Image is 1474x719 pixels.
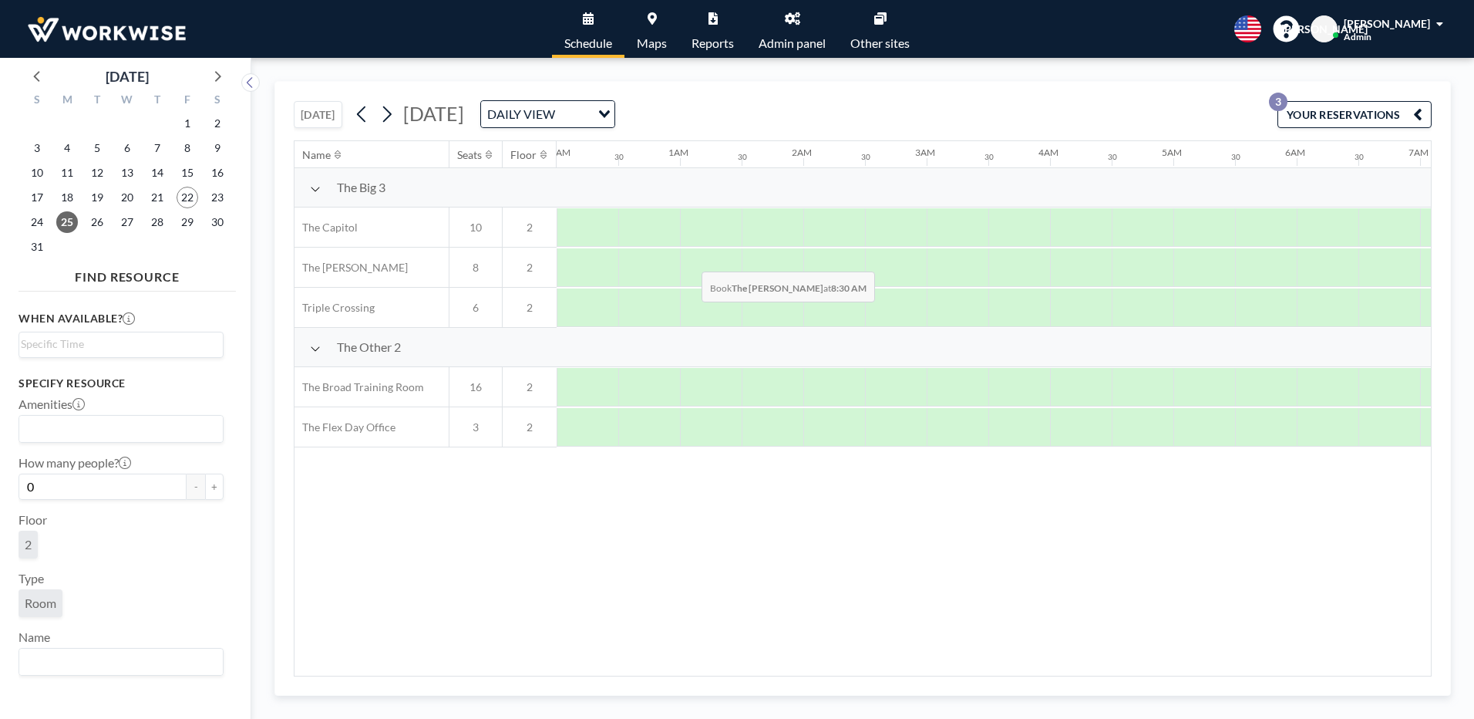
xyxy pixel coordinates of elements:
span: Wednesday, August 6, 2025 [116,137,138,159]
span: [DATE] [403,102,464,125]
div: 3AM [915,147,935,158]
div: 1AM [668,147,688,158]
div: W [113,91,143,111]
span: Schedule [564,37,612,49]
span: Saturday, August 16, 2025 [207,162,228,184]
span: Thursday, August 7, 2025 [146,137,168,159]
div: Seats [457,148,482,162]
label: Name [19,630,50,645]
div: [DATE] [106,66,149,87]
span: 16 [449,380,502,394]
span: Admin panel [759,37,826,49]
div: 7AM [1408,147,1429,158]
button: [DATE] [294,101,342,128]
span: Friday, August 8, 2025 [177,137,198,159]
b: The [PERSON_NAME] [732,282,823,294]
img: organization-logo [25,14,189,45]
span: Book at [702,272,875,302]
button: YOUR RESERVATIONS3 [1277,101,1432,128]
span: Admin [1344,31,1371,42]
span: The Broad Training Room [294,380,424,394]
div: Search for option [19,416,223,442]
span: The Big 3 [337,180,385,195]
span: Tuesday, August 5, 2025 [86,137,108,159]
input: Search for option [21,652,214,672]
div: Search for option [19,332,223,356]
span: Room [25,596,56,611]
span: Friday, August 22, 2025 [177,187,198,208]
span: Thursday, August 14, 2025 [146,162,168,184]
span: Other sites [850,37,910,49]
span: 2 [503,261,557,275]
span: The Other 2 [337,339,401,355]
span: The Capitol [294,221,358,235]
div: 30 [861,152,870,162]
div: T [82,91,113,111]
span: 2 [503,420,557,434]
label: Type [19,571,44,586]
span: Wednesday, August 27, 2025 [116,211,138,233]
div: S [22,91,52,111]
div: 30 [1355,152,1364,162]
input: Search for option [560,104,589,124]
span: 8 [449,261,502,275]
input: Search for option [21,419,214,439]
span: Triple Crossing [294,301,375,315]
div: 30 [1231,152,1240,162]
p: 3 [1269,93,1287,111]
span: Friday, August 29, 2025 [177,211,198,233]
span: Sunday, August 3, 2025 [26,137,48,159]
span: Sunday, August 10, 2025 [26,162,48,184]
span: Sunday, August 31, 2025 [26,236,48,258]
span: The Flex Day Office [294,420,395,434]
span: Tuesday, August 19, 2025 [86,187,108,208]
div: Search for option [19,649,223,675]
span: 2 [503,380,557,394]
h4: FIND RESOURCE [19,263,236,285]
span: Friday, August 1, 2025 [177,113,198,134]
button: - [187,474,205,500]
span: Monday, August 4, 2025 [56,137,78,159]
span: 2 [503,221,557,235]
div: M [52,91,82,111]
label: How many people? [19,455,131,471]
div: Floor [510,148,537,162]
b: 8:30 AM [831,282,867,294]
div: 30 [738,152,747,162]
div: 30 [984,152,994,162]
input: Search for option [21,336,214,353]
span: Tuesday, August 26, 2025 [86,211,108,233]
div: 2AM [792,147,812,158]
span: Wednesday, August 13, 2025 [116,162,138,184]
span: 3 [449,420,502,434]
span: 6 [449,301,502,315]
div: F [172,91,202,111]
span: Monday, August 25, 2025 [56,211,78,233]
label: Floor [19,512,47,528]
h3: Specify resource [19,376,224,390]
div: 30 [614,152,624,162]
span: Saturday, August 30, 2025 [207,211,228,233]
div: 6AM [1285,147,1305,158]
span: Sunday, August 24, 2025 [26,211,48,233]
div: 5AM [1162,147,1182,158]
div: Search for option [481,101,614,127]
span: Saturday, August 2, 2025 [207,113,228,134]
span: [PERSON_NAME] [1281,22,1368,36]
span: Thursday, August 21, 2025 [146,187,168,208]
span: The [PERSON_NAME] [294,261,408,275]
div: T [142,91,172,111]
div: Name [302,148,331,162]
label: Amenities [19,397,85,412]
span: DAILY VIEW [484,104,558,124]
span: Monday, August 11, 2025 [56,162,78,184]
span: 2 [25,537,32,552]
span: Maps [637,37,667,49]
div: S [202,91,232,111]
span: 10 [449,221,502,235]
span: Monday, August 18, 2025 [56,187,78,208]
span: Sunday, August 17, 2025 [26,187,48,208]
span: [PERSON_NAME] [1344,17,1430,30]
span: 2 [503,301,557,315]
span: Thursday, August 28, 2025 [146,211,168,233]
